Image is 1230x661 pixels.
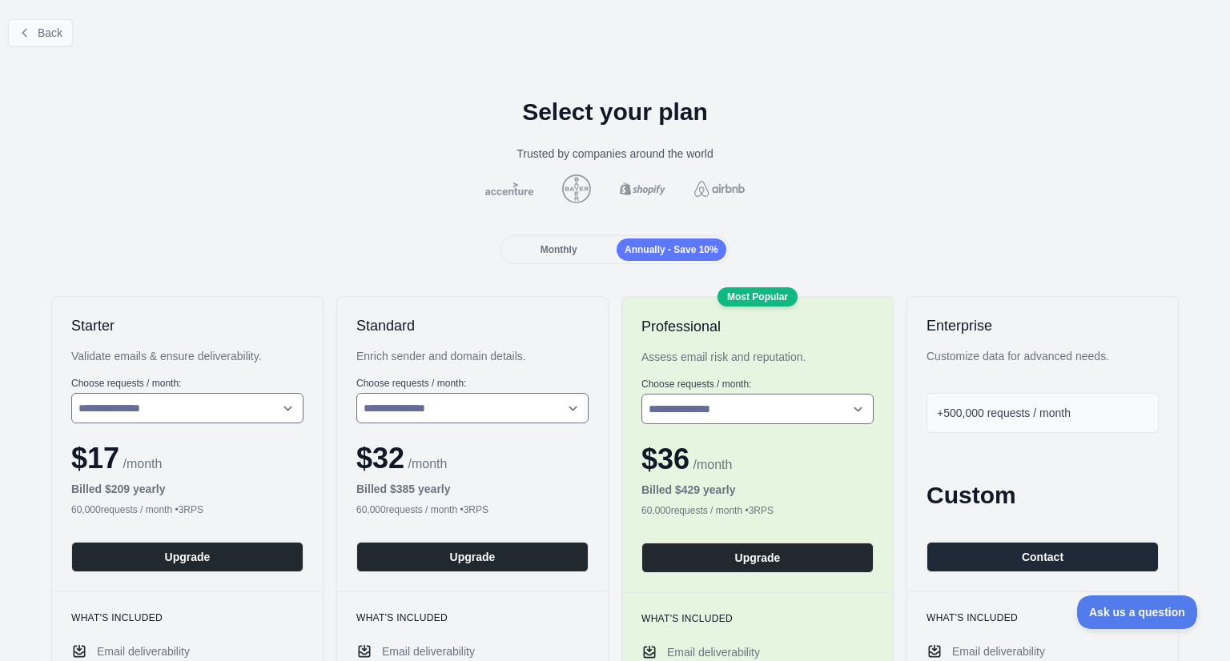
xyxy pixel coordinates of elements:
h2: Enterprise [927,316,1159,335]
h2: Professional [641,317,874,336]
h2: Standard [356,316,589,335]
iframe: Toggle Customer Support [1077,595,1198,629]
label: Choose requests / month: [356,377,589,390]
div: Assess email risk and reputation. [641,349,874,365]
div: Customize data for advanced needs. [927,348,1159,364]
span: +500,000 requests / month [937,407,1071,419]
label: Choose requests / month: [641,378,874,391]
div: Enrich sender and domain details. [356,348,589,364]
